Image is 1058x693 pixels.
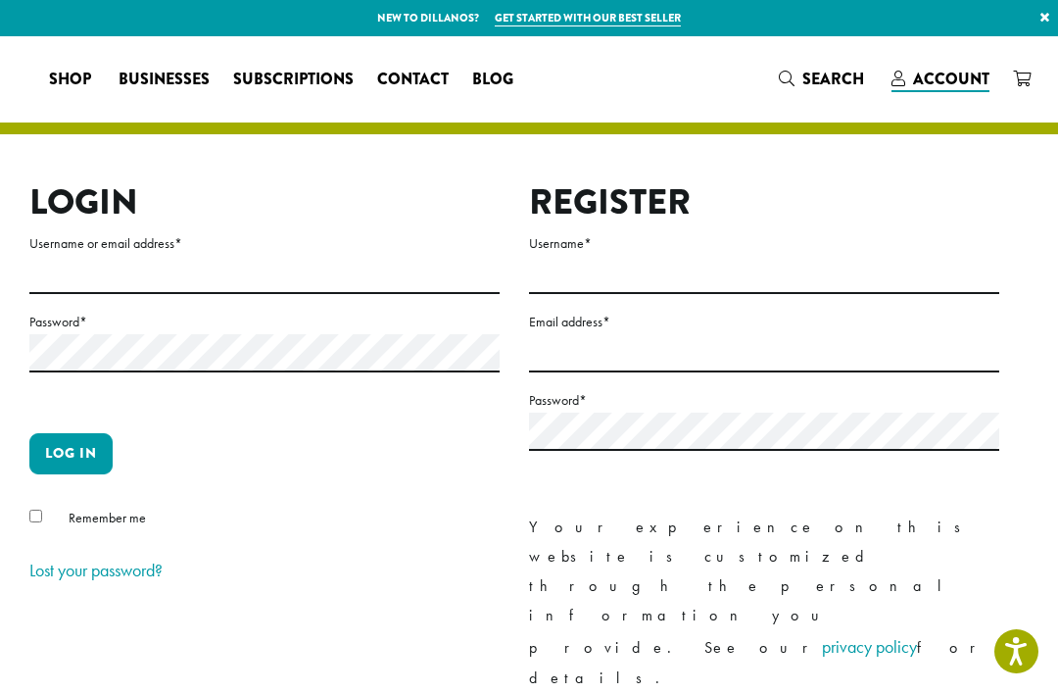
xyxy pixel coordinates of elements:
p: Your experience on this website is customized through the personal information you provide. See o... [529,513,999,693]
span: Shop [49,68,91,92]
a: Lost your password? [29,559,163,581]
a: privacy policy [822,635,917,658]
label: Password [29,310,500,334]
a: Get started with our best seller [495,10,681,26]
span: Subscriptions [233,68,354,92]
span: Remember me [69,509,146,526]
span: Search [802,68,864,90]
h2: Register [529,181,999,223]
span: Blog [472,68,513,92]
label: Username or email address [29,231,500,256]
span: Account [913,68,989,90]
button: Log in [29,433,113,474]
label: Password [529,388,999,413]
span: Contact [377,68,449,92]
span: Businesses [119,68,210,92]
h2: Login [29,181,500,223]
label: Username [529,231,999,256]
a: Search [767,63,880,95]
a: Shop [37,64,107,95]
label: Email address [529,310,999,334]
